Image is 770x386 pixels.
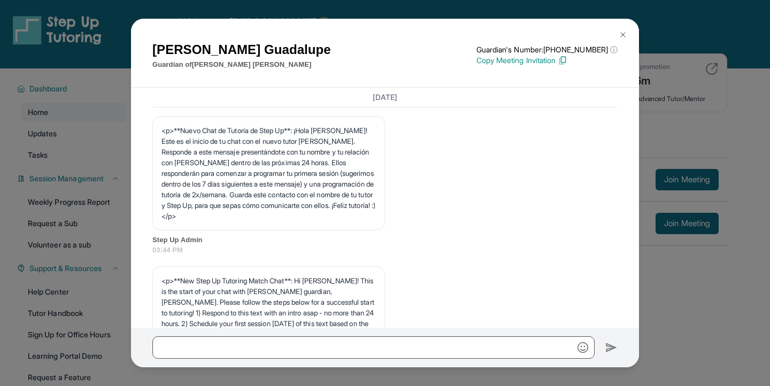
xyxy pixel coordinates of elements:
[161,125,376,221] p: <p>**Nuevo Chat de Tutoría de Step Up**: ¡Hola [PERSON_NAME]! Este es el inicio de tu chat con el...
[558,56,567,65] img: Copy Icon
[619,30,627,39] img: Close Icon
[476,44,618,55] p: Guardian's Number: [PHONE_NUMBER]
[152,59,331,70] p: Guardian of [PERSON_NAME] [PERSON_NAME]
[152,40,331,59] h1: [PERSON_NAME] Guadalupe
[476,55,618,66] p: Copy Meeting Invitation
[605,341,618,354] img: Send icon
[152,235,618,245] span: Step Up Admin
[161,275,376,372] p: <p>**New Step Up Tutoring Match Chat**: Hi [PERSON_NAME]! This is the start of your chat with [PE...
[152,245,618,256] span: 03:44 PM
[610,44,618,55] span: ⓘ
[152,92,618,103] h3: [DATE]
[577,342,588,353] img: Emoji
